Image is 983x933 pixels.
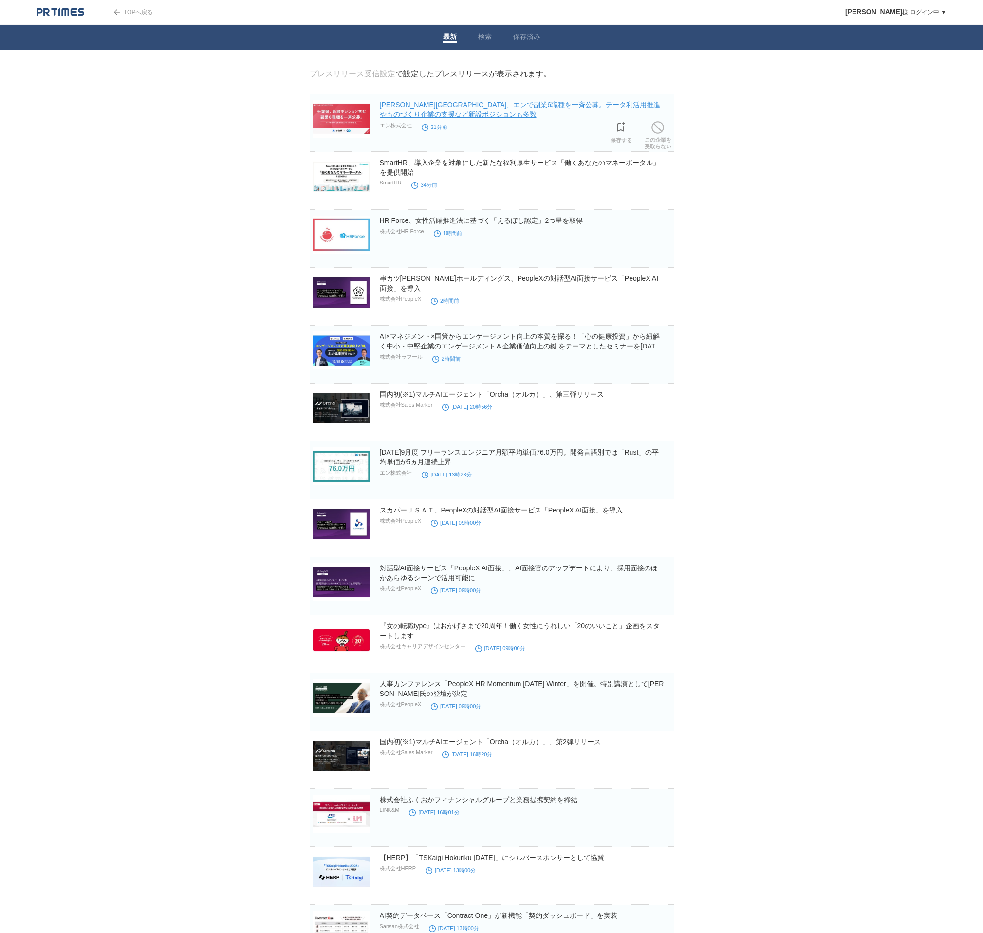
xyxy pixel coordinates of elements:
[380,807,400,813] p: LINK&M
[380,332,663,360] a: AI×マネジメント×国策からエンゲージメント向上の本質を探る！「心の健康投資」から紐解く中小・中堅企業のエンゲージメント＆企業価値向上の鍵 をテーマとしたセミナーを[DATE]に開催！
[380,448,659,466] a: [DATE]9月度 フリーランスエンジニア月額平均単価76.0万円。開発言語別では「Rust」の平均単価が5ヵ月連続上昇
[310,69,551,79] div: で設定したプレスリリースが表示されます。
[380,564,658,582] a: 対話型AI面接サービス「PeopleX AI面接」、AI面接官のアップデートにより、採用面接のほかあらゆるシーンで活用可能に
[380,912,618,919] a: AI契約データベース「Contract One」が新機能「契約ダッシュボード」を実装
[380,101,661,118] a: [PERSON_NAME][GEOGRAPHIC_DATA]、エンで副業6職種を一斉公募。データ利活用推進やものづくり企業の支援など新設ポジションも多数
[611,119,632,144] a: 保存する
[380,390,604,398] a: 国内初(※1)マルチAIエージェント「Orcha（オルカ）」、第三弾リリース
[380,295,422,303] p: 株式会社PeopleX
[432,356,461,362] time: 2時間前
[114,9,120,15] img: arrow.png
[443,33,457,43] a: 最新
[426,867,476,873] time: [DATE] 13時00分
[37,7,84,17] img: logo.png
[313,274,370,311] img: 串カツ田中ホールディングス、PeopleXの対話型AI面接サービス「PeopleX AI面接」を導入
[409,809,459,815] time: [DATE] 16時01分
[380,506,623,514] a: スカパーＪＳＡＴ、PeopleXの対話型AI面接サービス「PeopleX AI面接」を導入
[380,228,424,235] p: 株式会社HR Force
[845,9,946,16] a: [PERSON_NAME]様 ログイン中 ▼
[380,923,419,930] p: Sansan株式会社
[429,925,479,931] time: [DATE] 13時00分
[313,621,370,659] img: 『女の転職type』はおかげさまで20周年！働く女性にうれしい「20のいいこと」企画をスタートします
[380,865,416,872] p: 株式会社HERP
[380,680,664,697] a: 人事カンファレンス「PeopleX HR Momentum [DATE] Winter」を開催。特別講演として[PERSON_NAME]氏の登壇が決定
[422,124,447,130] time: 21分前
[380,749,433,756] p: 株式会社Sales Marker
[99,9,153,16] a: TOPへ戻る
[380,585,422,592] p: 株式会社PeopleX
[313,100,370,138] img: 千葉県、エンで副業6職種を一斉公募。データ利活用推進やものづくり企業の支援など新設ポジションも多数
[313,679,370,717] img: 人事カンファレンス「PeopleX HR Momentum 2025 Winter」を開催。特別講演として落合博満氏の登壇が決定
[380,701,422,708] p: 株式会社PeopleX
[411,182,437,188] time: 34分前
[380,643,465,650] p: 株式会社キャリアデザインセンター
[478,33,492,43] a: 検索
[380,274,659,292] a: 串カツ[PERSON_NAME]ホールディングス、PeopleXの対話型AI面接サービス「PeopleX AI面接」を導入
[434,230,462,236] time: 1時間前
[380,517,422,525] p: 株式会社PeopleX
[431,298,459,304] time: 2時間前
[380,469,412,476] p: エン株式会社
[313,505,370,543] img: スカパーＪＳＡＴ、PeopleXの対話型AI面接サービス「PeopleX AI面接」を導入
[431,520,481,526] time: [DATE] 09時00分
[380,180,402,185] p: SmartHR
[313,331,370,369] img: AI×マネジメント×国策からエンゲージメント向上の本質を探る！「心の健康投資」から紐解く中小・中堅企業のエンゲージメント＆企業価値向上の鍵 をテーマとしたセミナーを10/15（水）に開催！
[380,122,412,129] p: エン株式会社
[313,563,370,601] img: 対話型AI面接サービス「PeopleX AI面接」、AI面接官のアップデートにより、採用面接のほかあらゆるシーンで活用可能に
[442,404,492,410] time: [DATE] 20時56分
[431,703,481,709] time: [DATE] 09時00分
[513,33,540,43] a: 保存済み
[313,158,370,196] img: SmartHR、導入企業を対象にした新たな福利厚生サービス「働くあなたのマネーポータル」を提供開始
[475,645,525,651] time: [DATE] 09時00分
[422,472,472,477] time: [DATE] 13時23分
[431,587,481,593] time: [DATE] 09時00分
[380,796,577,804] a: 株式会社ふくおかフィナンシャルグループと業務提携契約を締結
[313,389,370,427] img: 国内初(※1)マルチAIエージェント「Orcha（オルカ）」、第三弾リリース
[442,751,492,757] time: [DATE] 16時20分
[380,217,583,224] a: HR Force、女性活躍推進法に基づく「えるぼし認定」2つ星を取得
[310,70,395,78] a: プレスリリース受信設定
[313,216,370,254] img: HR Force、女性活躍推進法に基づく「えるぼし認定」2つ星を取得
[845,8,902,16] span: [PERSON_NAME]
[313,795,370,833] img: 株式会社ふくおかフィナンシャルグループと業務提携契約を締結
[380,402,433,409] p: 株式会社Sales Marker
[380,854,604,861] a: 【HERP】「TSKaigi Hokuriku [DATE]」にシルバースポンサーとして協賛
[313,853,370,891] img: 【HERP】「TSKaigi Hokuriku 2025」にシルバースポンサーとして協賛
[313,737,370,775] img: 国内初(※1)マルチAIエージェント「Orcha（オルカ）」、第2弾リリース
[380,622,660,640] a: 『女の転職type』はおかげさまで20周年！働く女性にうれしい「20のいいこと」企画をスタートします
[313,447,370,485] img: 2025年9月度 フリーランスエンジニア月額平均単価76.0万円。開発言語別では「Rust」の平均単価が5ヵ月連続上昇
[380,738,601,746] a: 国内初(※1)マルチAIエージェント「Orcha（オルカ）」、第2弾リリース
[380,159,660,176] a: SmartHR、導入企業を対象にした新たな福利厚生サービス「働くあなたのマネーポータル」を提供開始
[645,119,671,150] a: この企業を受取らない
[380,353,423,361] p: 株式会社ラフール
